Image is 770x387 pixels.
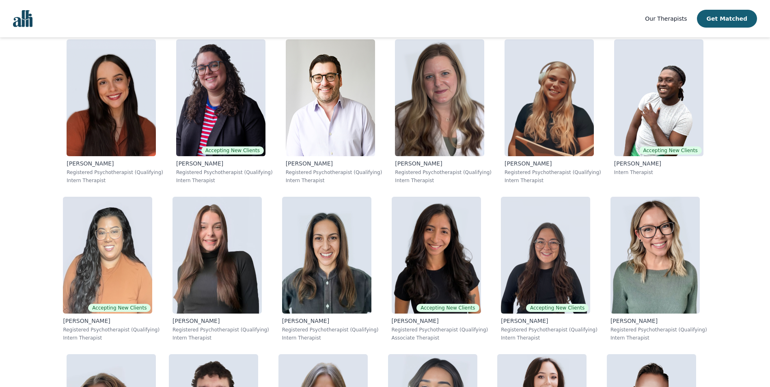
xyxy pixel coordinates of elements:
p: Intern Therapist [286,177,382,184]
a: Laura_Grohovac[PERSON_NAME]Registered Psychotherapist (Qualifying)Intern Therapist [60,33,170,190]
img: Natalia_Sarmiento [392,197,481,314]
p: Intern Therapist [395,177,492,184]
p: [PERSON_NAME] [505,159,601,168]
p: [PERSON_NAME] [286,159,382,168]
p: Intern Therapist [614,169,703,176]
img: Cayley_Hanson [176,39,265,156]
p: [PERSON_NAME] [614,159,703,168]
p: [PERSON_NAME] [282,317,379,325]
span: Accepting New Clients [416,304,479,312]
span: Accepting New Clients [639,146,702,155]
a: Natalia_SarmientoAccepting New Clients[PERSON_NAME]Registered Psychotherapist (Qualifying)Associa... [385,190,495,348]
p: Registered Psychotherapist (Qualifying) [395,169,492,176]
p: [PERSON_NAME] [501,317,597,325]
p: Registered Psychotherapist (Qualifying) [176,169,273,176]
span: Accepting New Clients [201,146,264,155]
p: [PERSON_NAME] [176,159,273,168]
p: [PERSON_NAME] [67,159,163,168]
p: [PERSON_NAME] [395,159,492,168]
p: Intern Therapist [505,177,601,184]
p: [PERSON_NAME] [392,317,488,325]
img: Anyssa_Sipos [173,197,262,314]
p: Registered Psychotherapist (Qualifying) [286,169,382,176]
p: Registered Psychotherapist (Qualifying) [501,327,597,333]
img: Brian_Danson [286,39,375,156]
p: [PERSON_NAME] [63,317,160,325]
img: Haile_Mcbride [501,197,590,314]
p: Registered Psychotherapist (Qualifying) [610,327,707,333]
a: Brian_Danson[PERSON_NAME]Registered Psychotherapist (Qualifying)Intern Therapist [279,33,389,190]
p: Intern Therapist [176,177,273,184]
p: Registered Psychotherapist (Qualifying) [505,169,601,176]
a: Our Therapists [645,14,687,24]
span: Our Therapists [645,15,687,22]
a: Kristina_Stephenson[PERSON_NAME]Registered Psychotherapist (Qualifying)Intern Therapist [276,190,385,348]
p: Registered Psychotherapist (Qualifying) [67,169,163,176]
p: Registered Psychotherapist (Qualifying) [282,327,379,333]
a: Anyssa_Sipos[PERSON_NAME]Registered Psychotherapist (Qualifying)Intern Therapist [166,190,276,348]
img: Kristina_Stephenson [282,197,371,314]
p: Registered Psychotherapist (Qualifying) [392,327,488,333]
span: Accepting New Clients [88,304,151,312]
a: Cayley_HansonAccepting New Clients[PERSON_NAME]Registered Psychotherapist (Qualifying)Intern Ther... [170,33,279,190]
span: Accepting New Clients [526,304,589,312]
img: Laura_Grohovac [67,39,156,156]
a: Haile_McbrideAccepting New Clients[PERSON_NAME]Registered Psychotherapist (Qualifying)Intern Ther... [494,190,604,348]
a: Christina_PersaudAccepting New Clients[PERSON_NAME]Registered Psychotherapist (Qualifying)Intern ... [56,190,166,348]
img: Fiona_Sinclair [610,197,700,314]
a: Emerald_Weninger[PERSON_NAME]Registered Psychotherapist (Qualifying)Intern Therapist [498,33,608,190]
p: Intern Therapist [610,335,707,341]
p: Intern Therapist [173,335,269,341]
img: alli logo [13,10,32,27]
img: Kayla_Bishop [395,39,484,156]
p: Intern Therapist [67,177,163,184]
p: Registered Psychotherapist (Qualifying) [63,327,160,333]
p: Intern Therapist [501,335,597,341]
p: Intern Therapist [282,335,379,341]
a: Kayla_Bishop[PERSON_NAME]Registered Psychotherapist (Qualifying)Intern Therapist [388,33,498,190]
a: Fiona_Sinclair[PERSON_NAME]Registered Psychotherapist (Qualifying)Intern Therapist [604,190,714,348]
p: [PERSON_NAME] [610,317,707,325]
button: Get Matched [697,10,757,28]
p: Intern Therapist [63,335,160,341]
img: Christina_Persaud [63,197,152,314]
img: Emerald_Weninger [505,39,594,156]
p: Associate Therapist [392,335,488,341]
p: Registered Psychotherapist (Qualifying) [173,327,269,333]
img: Anthony_Kusi [614,39,703,156]
p: [PERSON_NAME] [173,317,269,325]
a: Anthony_KusiAccepting New Clients[PERSON_NAME]Intern Therapist [608,33,710,190]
